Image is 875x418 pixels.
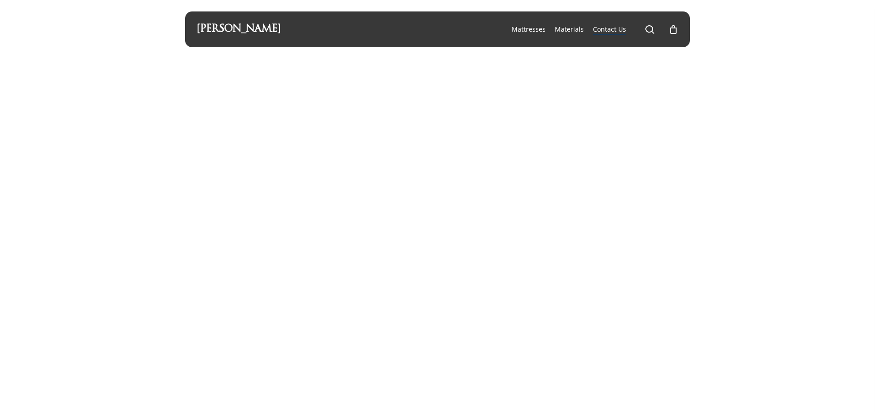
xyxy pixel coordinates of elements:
a: Mattresses [512,25,546,34]
a: Materials [555,25,584,34]
a: [PERSON_NAME] [197,24,281,34]
a: Contact Us [593,25,626,34]
a: Cart [668,24,678,34]
h1: Contact Us [55,117,629,212]
nav: Main Menu [507,11,678,47]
